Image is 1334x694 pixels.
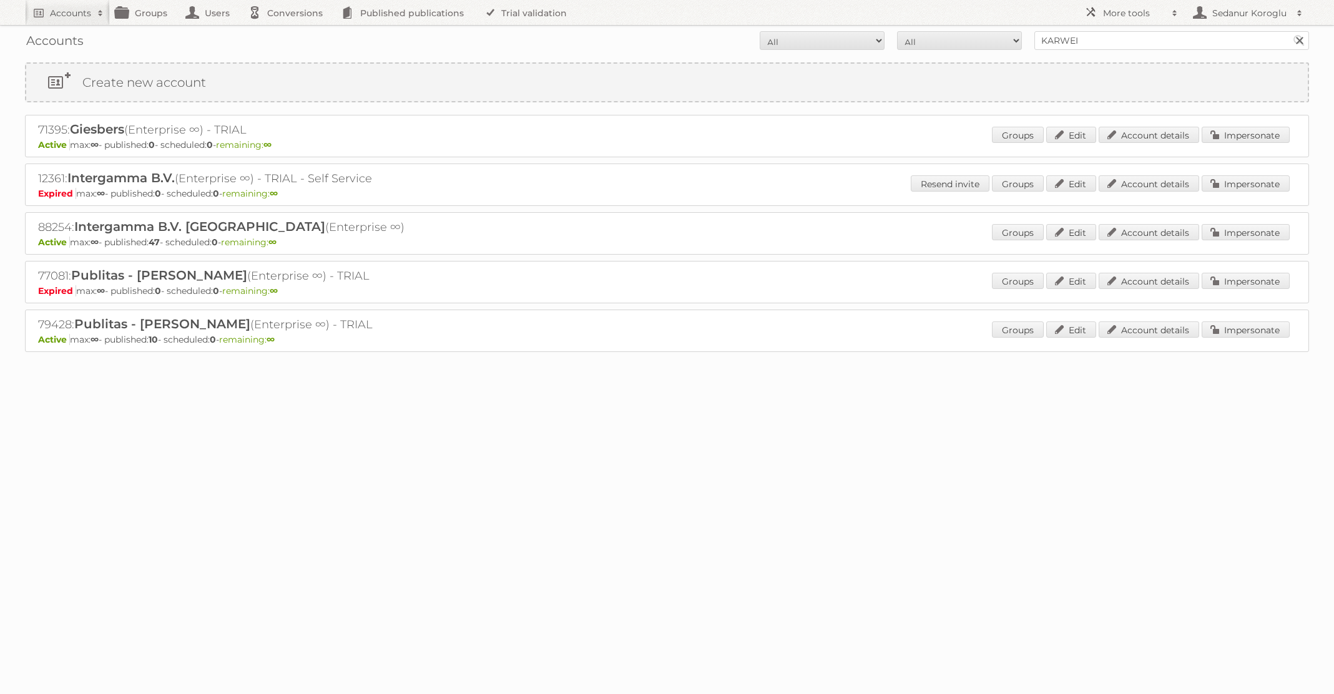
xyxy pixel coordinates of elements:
p: max: - published: - scheduled: - [38,334,1296,345]
strong: 0 [212,237,218,248]
strong: ∞ [97,188,105,199]
strong: 0 [207,139,213,150]
strong: 0 [213,285,219,296]
p: max: - published: - scheduled: - [38,139,1296,150]
strong: 0 [213,188,219,199]
strong: ∞ [268,237,277,248]
strong: ∞ [263,139,272,150]
span: remaining: [221,237,277,248]
strong: ∞ [270,188,278,199]
a: Groups [992,127,1044,143]
input: Search [1290,31,1308,50]
a: Groups [992,224,1044,240]
span: Publitas - [PERSON_NAME] [74,316,250,331]
strong: 0 [210,334,216,345]
a: Impersonate [1202,127,1290,143]
a: Account details [1099,175,1199,192]
h2: 71395: (Enterprise ∞) - TRIAL [38,122,475,138]
a: Groups [992,321,1044,338]
strong: 47 [149,237,160,248]
span: remaining: [222,285,278,296]
strong: ∞ [91,237,99,248]
strong: ∞ [270,285,278,296]
p: max: - published: - scheduled: - [38,188,1296,199]
a: Edit [1046,321,1096,338]
p: max: - published: - scheduled: - [38,237,1296,248]
strong: 10 [149,334,158,345]
a: Account details [1099,273,1199,289]
span: Intergamma B.V. [GEOGRAPHIC_DATA] [74,219,325,234]
a: Impersonate [1202,224,1290,240]
h2: 12361: (Enterprise ∞) - TRIAL - Self Service [38,170,475,187]
a: Edit [1046,273,1096,289]
span: remaining: [222,188,278,199]
a: Account details [1099,224,1199,240]
strong: 0 [149,139,155,150]
span: Active [38,334,70,345]
a: Edit [1046,127,1096,143]
h2: 77081: (Enterprise ∞) - TRIAL [38,268,475,284]
span: Giesbers [70,122,124,137]
span: remaining: [219,334,275,345]
a: Account details [1099,127,1199,143]
a: Edit [1046,175,1096,192]
strong: ∞ [91,334,99,345]
strong: 0 [155,285,161,296]
strong: ∞ [97,285,105,296]
span: Expired [38,285,76,296]
h2: 88254: (Enterprise ∞) [38,219,475,235]
a: Create new account [26,64,1308,101]
a: Groups [992,175,1044,192]
h2: Sedanur Koroglu [1209,7,1290,19]
span: Active [38,237,70,248]
span: remaining: [216,139,272,150]
strong: 0 [155,188,161,199]
strong: ∞ [267,334,275,345]
strong: ∞ [91,139,99,150]
a: Account details [1099,321,1199,338]
a: Impersonate [1202,273,1290,289]
a: Impersonate [1202,321,1290,338]
span: Expired [38,188,76,199]
h2: Accounts [50,7,91,19]
span: Intergamma B.V. [67,170,175,185]
h2: More tools [1103,7,1165,19]
a: Impersonate [1202,175,1290,192]
a: Edit [1046,224,1096,240]
span: Active [38,139,70,150]
p: max: - published: - scheduled: - [38,285,1296,296]
span: Publitas - [PERSON_NAME] [71,268,247,283]
h2: 79428: (Enterprise ∞) - TRIAL [38,316,475,333]
a: Groups [992,273,1044,289]
a: Resend invite [911,175,989,192]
